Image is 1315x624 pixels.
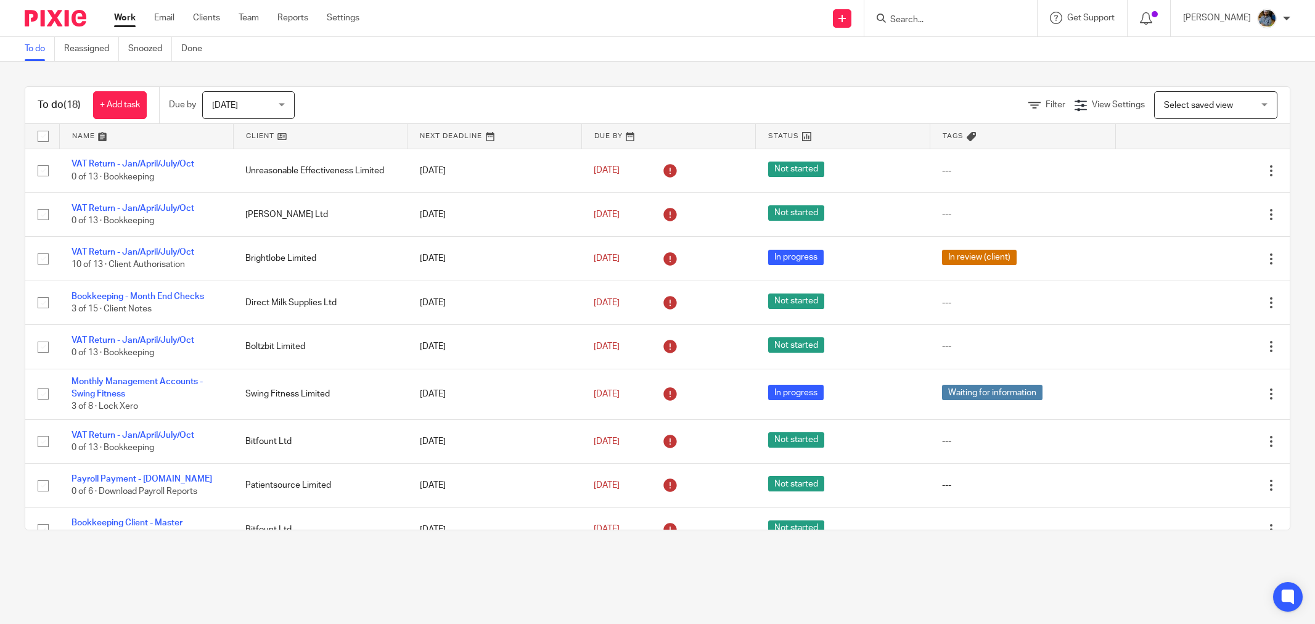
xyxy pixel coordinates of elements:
[72,377,203,398] a: Monthly Management Accounts - Swing Fitness
[128,37,172,61] a: Snoozed
[233,281,407,324] td: Direct Milk Supplies Ltd
[233,192,407,236] td: [PERSON_NAME] Ltd
[72,488,197,496] span: 0 of 6 · Download Payroll Reports
[63,100,81,110] span: (18)
[594,342,620,351] span: [DATE]
[233,507,407,551] td: Bitfount Ltd
[768,337,824,353] span: Not started
[768,250,824,265] span: In progress
[768,294,824,309] span: Not started
[408,149,581,192] td: [DATE]
[169,99,196,111] p: Due by
[114,12,136,24] a: Work
[277,12,308,24] a: Reports
[768,162,824,177] span: Not started
[72,336,194,345] a: VAT Return - Jan/April/July/Oct
[408,369,581,419] td: [DATE]
[408,325,581,369] td: [DATE]
[594,481,620,490] span: [DATE]
[942,385,1043,400] span: Waiting for information
[1046,101,1065,109] span: Filter
[25,10,86,27] img: Pixie
[408,507,581,551] td: [DATE]
[233,369,407,419] td: Swing Fitness Limited
[72,173,154,181] span: 0 of 13 · Bookkeeping
[594,210,620,219] span: [DATE]
[768,205,824,221] span: Not started
[943,133,964,139] span: Tags
[768,385,824,400] span: In progress
[942,297,1103,309] div: ---
[72,160,194,168] a: VAT Return - Jan/April/July/Oct
[942,250,1017,265] span: In review (client)
[594,298,620,307] span: [DATE]
[38,99,81,112] h1: To do
[72,349,154,358] span: 0 of 13 · Bookkeeping
[1164,101,1233,110] span: Select saved view
[1067,14,1115,22] span: Get Support
[72,305,152,313] span: 3 of 15 · Client Notes
[594,390,620,398] span: [DATE]
[233,237,407,281] td: Brightlobe Limited
[768,520,824,536] span: Not started
[181,37,211,61] a: Done
[72,431,194,440] a: VAT Return - Jan/April/July/Oct
[768,432,824,448] span: Not started
[408,237,581,281] td: [DATE]
[408,192,581,236] td: [DATE]
[942,165,1103,177] div: ---
[233,149,407,192] td: Unreasonable Effectiveness Limited
[72,248,194,257] a: VAT Return - Jan/April/July/Oct
[72,261,185,269] span: 10 of 13 · Client Authorisation
[408,281,581,324] td: [DATE]
[239,12,259,24] a: Team
[72,216,154,225] span: 0 of 13 · Bookkeeping
[193,12,220,24] a: Clients
[594,166,620,175] span: [DATE]
[72,519,182,527] a: Bookkeeping Client - Master
[942,208,1103,221] div: ---
[233,325,407,369] td: Boltzbit Limited
[594,254,620,263] span: [DATE]
[72,403,138,411] span: 3 of 8 · Lock Xero
[233,419,407,463] td: Bitfount Ltd
[594,525,620,534] span: [DATE]
[64,37,119,61] a: Reassigned
[233,464,407,507] td: Patientsource Limited
[942,479,1103,491] div: ---
[93,91,147,119] a: + Add task
[408,464,581,507] td: [DATE]
[1092,101,1145,109] span: View Settings
[942,523,1103,536] div: ---
[768,476,824,491] span: Not started
[1257,9,1277,28] img: Jaskaran%20Singh.jpeg
[942,340,1103,353] div: ---
[212,101,238,110] span: [DATE]
[72,443,154,452] span: 0 of 13 · Bookkeeping
[327,12,359,24] a: Settings
[72,475,212,483] a: Payroll Payment - [DOMAIN_NAME]
[408,419,581,463] td: [DATE]
[594,437,620,446] span: [DATE]
[1183,12,1251,24] p: [PERSON_NAME]
[72,292,204,301] a: Bookkeeping - Month End Checks
[889,15,1000,26] input: Search
[942,435,1103,448] div: ---
[72,204,194,213] a: VAT Return - Jan/April/July/Oct
[154,12,174,24] a: Email
[25,37,55,61] a: To do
